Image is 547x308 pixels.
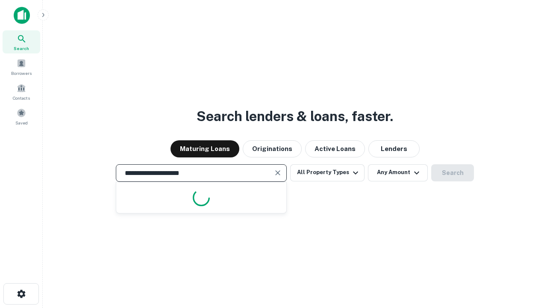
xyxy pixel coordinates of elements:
[14,7,30,24] img: capitalize-icon.png
[368,164,428,181] button: Any Amount
[171,140,239,157] button: Maturing Loans
[272,167,284,179] button: Clear
[3,105,40,128] a: Saved
[3,80,40,103] a: Contacts
[290,164,365,181] button: All Property Types
[11,70,32,77] span: Borrowers
[14,45,29,52] span: Search
[305,140,365,157] button: Active Loans
[3,30,40,53] a: Search
[13,95,30,101] span: Contacts
[504,240,547,281] iframe: Chat Widget
[368,140,420,157] button: Lenders
[3,55,40,78] a: Borrowers
[197,106,393,127] h3: Search lenders & loans, faster.
[243,140,302,157] button: Originations
[15,119,28,126] span: Saved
